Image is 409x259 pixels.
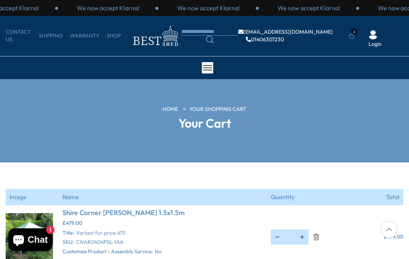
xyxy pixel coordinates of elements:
a: 2 [349,32,354,40]
img: User Icon [368,30,378,39]
dd: CNAR0404PSL-1AA [76,239,123,246]
div: 2 / 3 [58,4,158,12]
a: 01406307230 [246,37,284,42]
p: We now accept Klarna! [177,4,240,12]
h2: Your Cart [108,117,301,130]
th: Name [59,189,267,205]
a: Search [181,36,238,43]
a: HOME [162,106,178,113]
a: CONTACT US [6,28,39,43]
dd: Variant for price 479 [76,229,125,237]
a: Shire Corner [PERSON_NAME] 1.5x1.5m [62,209,185,217]
a: Shipping [39,32,70,40]
dd: No [155,248,162,256]
span: £479.00 [384,233,403,240]
inbox-online-store-chat: Shopify online store chat [6,228,55,253]
dt: Customise Product - Assembly Service: [62,248,153,256]
img: logo [128,23,181,48]
p: We now accept Klarna! [77,4,139,12]
th: Image [6,189,59,205]
p: We now accept Klarna! [278,4,340,12]
dt: SKU: [62,239,74,246]
div: 1 / 3 [259,4,359,12]
span: 2 [351,28,357,35]
div: 3 / 3 [158,4,259,12]
th: Quantity [267,189,348,205]
a: [EMAIL_ADDRESS][DOMAIN_NAME] [238,29,333,34]
a: Your Shopping Cart [189,106,247,113]
dt: Title: [62,229,74,237]
input: Quantity for Shire Corner Arbour 1.5x1.5m [284,230,296,244]
a: Shop [107,32,128,40]
div: £479.00 [62,220,263,226]
th: Total [348,189,403,205]
a: Remove Shire Corner Arbour 1.5x1.5m - Variant for price 479 [309,233,316,241]
a: Login [368,41,382,48]
a: Warranty [70,32,107,40]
